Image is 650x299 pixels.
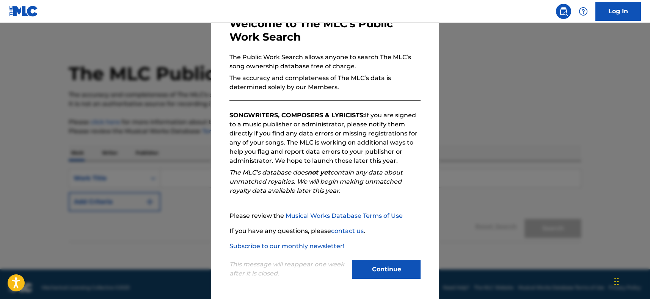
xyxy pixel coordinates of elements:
a: contact us [331,227,364,234]
a: Public Search [556,4,571,19]
img: MLC Logo [9,6,38,17]
img: help [579,7,588,16]
strong: not yet [308,169,330,176]
p: This message will reappear one week after it is closed. [229,260,348,278]
p: Please review the [229,211,421,220]
p: The Public Work Search allows anyone to search The MLC’s song ownership database free of charge. [229,53,421,71]
div: Help [576,4,591,19]
iframe: Chat Widget [612,263,650,299]
h3: Welcome to The MLC's Public Work Search [229,17,421,44]
p: If you have any questions, please . [229,227,421,236]
strong: SONGWRITERS, COMPOSERS & LYRICISTS: [229,112,365,119]
em: The MLC’s database does contain any data about unmatched royalties. We will begin making unmatche... [229,169,403,194]
img: search [559,7,568,16]
p: If you are signed to a music publisher or administrator, please notify them directly if you find ... [229,111,421,165]
a: Musical Works Database Terms of Use [286,212,403,219]
a: Subscribe to our monthly newsletter! [229,242,344,250]
p: The accuracy and completeness of The MLC’s data is determined solely by our Members. [229,74,421,92]
button: Continue [352,260,421,279]
div: Drag [614,270,619,293]
a: Log In [595,2,641,21]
